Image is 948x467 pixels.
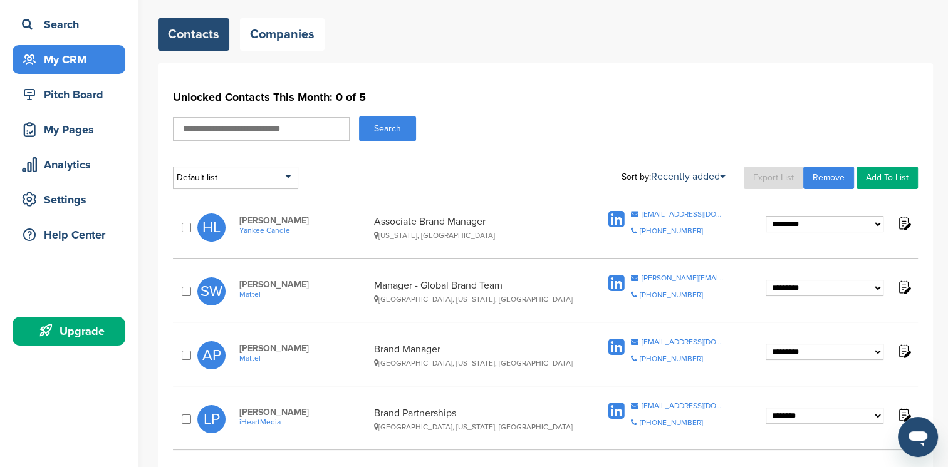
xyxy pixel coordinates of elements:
div: Settings [19,188,125,211]
img: Notes [896,407,912,423]
div: Default list [173,167,298,189]
a: Contacts [158,18,229,51]
a: Mattel [239,290,367,299]
a: Settings [13,185,125,214]
button: Search [359,116,416,141]
div: [EMAIL_ADDRESS][DOMAIN_NAME] [642,210,725,218]
div: Brand Manager [374,343,575,367]
span: [PERSON_NAME] [239,343,367,354]
div: [EMAIL_ADDRESS][DOMAIN_NAME] [642,402,725,409]
a: My CRM [13,45,125,74]
h1: Unlocked Contacts This Month: 0 of 5 [173,86,918,108]
div: [GEOGRAPHIC_DATA], [US_STATE], [GEOGRAPHIC_DATA] [374,359,575,367]
span: HL [197,213,226,242]
a: Yankee Candle [239,226,367,235]
img: Notes [896,279,912,295]
span: LP [197,405,226,433]
iframe: Button to launch messaging window [898,417,938,457]
a: Upgrade [13,317,125,346]
div: Analytics [19,153,125,176]
span: [PERSON_NAME] [239,279,367,290]
div: Manager - Global Brand Team [374,279,575,304]
div: Pitch Board [19,83,125,106]
a: Analytics [13,150,125,179]
a: Companies [240,18,325,51]
div: Brand Partnerships [374,407,575,431]
div: [PHONE_NUMBER] [640,227,703,235]
a: My Pages [13,115,125,144]
img: Notes [896,215,912,231]
div: [PHONE_NUMBER] [640,291,703,299]
div: [GEOGRAPHIC_DATA], [US_STATE], [GEOGRAPHIC_DATA] [374,423,575,431]
a: Pitch Board [13,80,125,109]
span: SW [197,277,226,305]
a: Recently added [651,170,726,183]
div: Upgrade [19,320,125,342]
a: iHeartMedia [239,418,367,426]
div: [EMAIL_ADDRESS][DOMAIN_NAME] [642,338,725,346]
span: AP [197,341,226,369]
div: [PHONE_NUMBER] [640,355,703,362]
span: [PERSON_NAME] [239,407,367,418]
a: Search [13,10,125,39]
div: Associate Brand Manager [374,215,575,240]
div: Help Center [19,223,125,246]
a: Export List [744,167,803,189]
a: Help Center [13,220,125,249]
div: Search [19,13,125,36]
span: [PERSON_NAME] [239,215,367,226]
a: Add To List [857,167,918,189]
img: Notes [896,343,912,359]
a: Remove [803,167,854,189]
div: [GEOGRAPHIC_DATA], [US_STATE], [GEOGRAPHIC_DATA] [374,295,575,304]
div: [PHONE_NUMBER] [640,419,703,426]
div: [PERSON_NAME][EMAIL_ADDRESS][PERSON_NAME][DOMAIN_NAME] [642,274,725,282]
div: Sort by: [622,172,726,182]
div: My Pages [19,118,125,141]
a: Mattel [239,354,367,362]
div: My CRM [19,48,125,71]
div: [US_STATE], [GEOGRAPHIC_DATA] [374,231,575,240]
